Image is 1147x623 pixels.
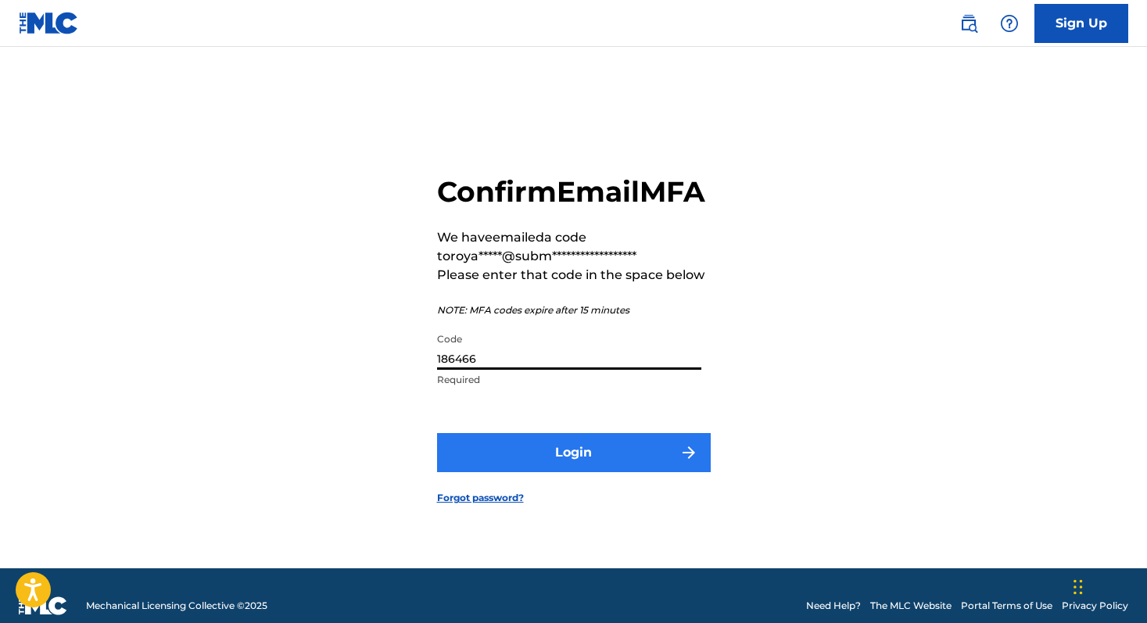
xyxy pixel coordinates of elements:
p: NOTE: MFA codes expire after 15 minutes [437,303,711,317]
a: Public Search [953,8,984,39]
a: Sign Up [1034,4,1128,43]
img: search [959,14,978,33]
a: Need Help? [806,599,861,613]
img: help [1000,14,1019,33]
span: Mechanical Licensing Collective © 2025 [86,599,267,613]
p: Please enter that code in the space below [437,266,711,285]
a: Privacy Policy [1062,599,1128,613]
p: Required [437,373,701,387]
div: Drag [1074,564,1083,610]
a: The MLC Website [870,599,952,613]
img: logo [19,596,67,615]
a: Forgot password? [437,491,524,505]
a: Portal Terms of Use [961,599,1052,613]
iframe: Chat Widget [1069,548,1147,623]
button: Login [437,433,711,472]
h2: Confirm Email MFA [437,174,711,209]
img: f7272a7cc735f4ea7f67.svg [679,443,698,462]
img: MLC Logo [19,12,79,34]
div: Help [994,8,1025,39]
